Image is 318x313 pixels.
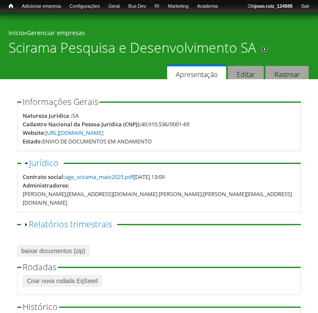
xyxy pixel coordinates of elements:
a: Início [9,29,24,37]
a: baixar documentos (zip) [17,245,89,257]
span: Rodadas [23,261,56,273]
div: 40.910.536/0001-69 [141,120,189,128]
div: ENVIO DE DOCUMENTOS EM ANDAMENTO [42,137,152,146]
div: Estado: [23,137,42,146]
a: Início [4,2,18,10]
a: Geral [104,2,124,11]
a: Configurações [65,2,104,11]
div: Cadastro Nacional da Pessoa Jurídica (CNPJ): [23,120,141,128]
div: Website: [23,128,45,137]
a: [URL][DOMAIN_NAME] [45,129,103,137]
a: Olájoao.ruiz_124888 [243,2,297,11]
a: Sair [297,2,314,11]
div: Natureza Jurídica : [23,111,72,120]
a: RI [150,2,164,11]
div: » [9,29,309,39]
a: Adicionar empresa [18,2,65,11]
a: Marketing [164,2,193,11]
div: Administradores: [23,181,69,190]
span: [DATE] 13:09 [65,173,165,181]
h1: Scirama Pesquisa e Desenvolvimento SA [9,39,256,61]
span: Histórico [23,301,58,313]
span: Informações Gerais [23,96,98,107]
strong: joao.ruiz_124888 [255,3,293,9]
a: Apresentação [167,64,226,83]
a: Bus Dev [124,2,150,11]
div: SA [72,111,79,120]
a: Jurídico [29,157,59,169]
div: Contrato social: [23,173,65,181]
a: Editar [228,66,264,83]
a: Rastrear [265,66,309,83]
a: Criar nova rodada EqSeed [23,275,102,287]
a: Gerenciar empresas [27,29,85,37]
span: Início [9,3,13,9]
a: age_scirama_maio2025.pdf [65,173,133,181]
div: [PERSON_NAME];[EMAIL_ADDRESS][DOMAIN_NAME] [PERSON_NAME];[PERSON_NAME][EMAIL_ADDRESS][DOMAIN_NAME] [23,190,295,207]
a: Relatórios trimestrais [29,218,112,230]
a: Academia [193,2,222,11]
